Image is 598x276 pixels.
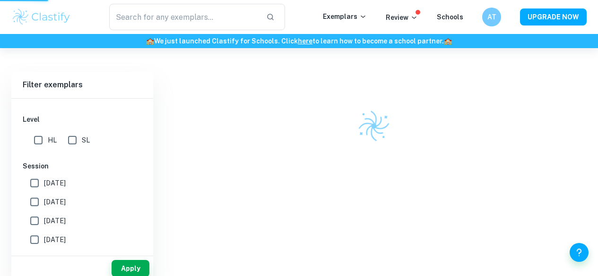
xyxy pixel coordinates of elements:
h6: We just launched Clastify for Schools. Click to learn how to become a school partner. [2,36,596,46]
h6: AT [486,12,497,22]
p: Review [386,12,418,23]
img: Clastify logo [11,8,71,26]
span: [DATE] [44,197,66,207]
span: 🏫 [444,37,452,45]
h6: Level [23,114,142,125]
span: [DATE] [44,234,66,245]
span: 🏫 [146,37,154,45]
span: [DATE] [44,178,66,188]
span: [DATE] [44,216,66,226]
span: HL [48,135,57,145]
h6: Filter exemplars [11,72,153,98]
button: Help and Feedback [570,243,589,262]
span: SL [82,135,90,145]
img: Clastify logo [355,108,392,144]
a: here [298,37,312,45]
input: Search for any exemplars... [109,4,259,30]
h6: Session [23,161,142,171]
p: Exemplars [323,11,367,22]
button: AT [482,8,501,26]
a: Schools [437,13,463,21]
button: UPGRADE NOW [520,8,587,25]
